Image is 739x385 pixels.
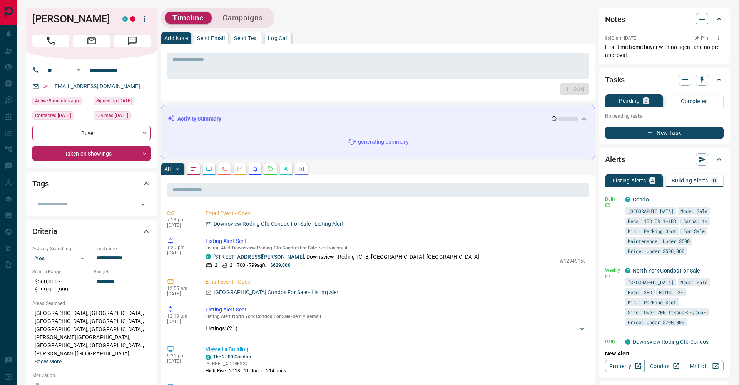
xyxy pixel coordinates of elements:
[605,267,620,274] p: Weekly
[683,217,707,225] span: Baths: 1+
[215,262,217,269] p: 2
[605,196,620,203] p: Daily
[605,350,724,358] p: New Alert:
[167,319,194,324] p: [DATE]
[167,291,194,296] p: [DATE]
[605,35,638,41] p: 9:40 am [DATE]
[32,111,90,122] div: Mon Jul 21 2025
[625,339,630,345] div: condos.ca
[206,166,212,172] svg: Lead Browsing Activity
[628,318,684,326] span: Price: Under $700,000
[35,358,62,366] button: Show More
[605,74,625,86] h2: Tasks
[268,35,288,41] p: Log Call
[167,358,194,364] p: [DATE]
[628,227,676,235] span: Min 1 Parking Spot
[605,13,625,25] h2: Notes
[42,84,48,89] svg: Email Verified
[628,288,652,296] span: Beds: 2BD
[167,112,589,126] div: Activity Summary
[625,197,630,202] div: condos.ca
[32,13,111,25] h1: [PERSON_NAME]
[206,278,586,286] p: Email Event - Open
[234,35,259,41] p: Send Text
[206,209,586,218] p: Email Event - Open
[94,97,151,107] div: Tue Aug 30 2022
[691,35,713,42] button: Pin
[167,353,194,358] p: 9:21 pm
[191,166,197,172] svg: Notes
[613,178,646,183] p: Listing Alerts
[215,12,271,24] button: Campaigns
[197,35,225,41] p: Send Email
[298,166,304,172] svg: Agent Actions
[659,288,683,296] span: Baths: 2+
[165,12,212,24] button: Timeline
[206,237,586,245] p: Listing Alert Sent
[628,247,684,255] span: Price: Under $500,000
[94,111,151,122] div: Tue Aug 30 2022
[73,35,110,47] span: Email
[35,112,71,119] span: Contacted [DATE]
[206,314,586,319] p: Listing Alert : - sent via email
[633,339,709,353] a: Downsview Roding Cfb Condos For Sale
[35,97,79,105] span: Active 9 minutes ago
[32,245,90,252] p: Actively Searching:
[232,314,291,319] span: North York Condos For Sale
[605,360,645,372] a: Property
[32,372,151,379] p: Motivation:
[137,199,148,210] button: Open
[651,178,654,183] p: 4
[206,355,211,360] div: condos.ca
[628,237,690,245] span: Maintenance: Under $500
[237,262,265,269] p: 700 - 799 sqft
[32,252,90,264] div: Yes
[130,16,135,22] div: property.ca
[605,70,724,89] div: Tasks
[206,321,586,336] div: Listings: (21)
[94,268,151,275] p: Budget:
[628,207,674,215] span: [GEOGRAPHIC_DATA]
[283,166,289,172] svg: Opportunities
[32,225,57,238] h2: Criteria
[237,166,243,172] svg: Emails
[177,115,221,123] p: Activity Summary
[213,254,304,260] a: [STREET_ADDRESS][PERSON_NAME]
[633,268,700,274] a: North York Condos For Sale
[122,16,128,22] div: condos.ca
[619,98,640,104] p: Pending
[605,150,724,169] div: Alerts
[32,307,151,368] p: [GEOGRAPHIC_DATA], [GEOGRAPHIC_DATA], [GEOGRAPHIC_DATA], [GEOGRAPHIC_DATA], [GEOGRAPHIC_DATA], [G...
[605,153,625,166] h2: Alerts
[164,35,188,41] p: Add Note
[605,110,724,122] p: No pending tasks
[53,83,140,89] a: [EMAIL_ADDRESS][DOMAIN_NAME]
[96,97,132,105] span: Signed up [DATE]
[164,166,171,172] p: All
[32,222,151,241] div: Criteria
[32,177,48,190] h2: Tags
[167,217,194,223] p: 7:13 pm
[628,278,674,286] span: [GEOGRAPHIC_DATA]
[684,360,724,372] a: Mr.Loft
[221,166,227,172] svg: Calls
[232,245,317,251] span: Downsview Roding Cfb Condos For Sale
[268,166,274,172] svg: Requests
[114,35,151,47] span: Message
[680,207,707,215] span: Mode: Sale
[32,35,69,47] span: Call
[214,220,344,228] p: Downsview Roding Cfb Condos For Sale - Listing Alert
[628,298,676,306] span: Min 1 Parking Spot
[230,262,232,269] p: 2
[206,245,586,251] p: Listing Alert : - sent via email
[167,223,194,228] p: [DATE]
[214,288,340,296] p: [GEOGRAPHIC_DATA] Condos For Sale - Listing Alert
[74,65,83,75] button: Open
[167,250,194,256] p: [DATE]
[270,262,291,269] p: $629,000
[32,300,151,307] p: Areas Searched:
[633,196,649,203] a: Condo
[628,217,676,225] span: Beds: 1BD OR 1+1BD
[206,345,586,353] p: Viewed a Building
[605,274,610,279] svg: Email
